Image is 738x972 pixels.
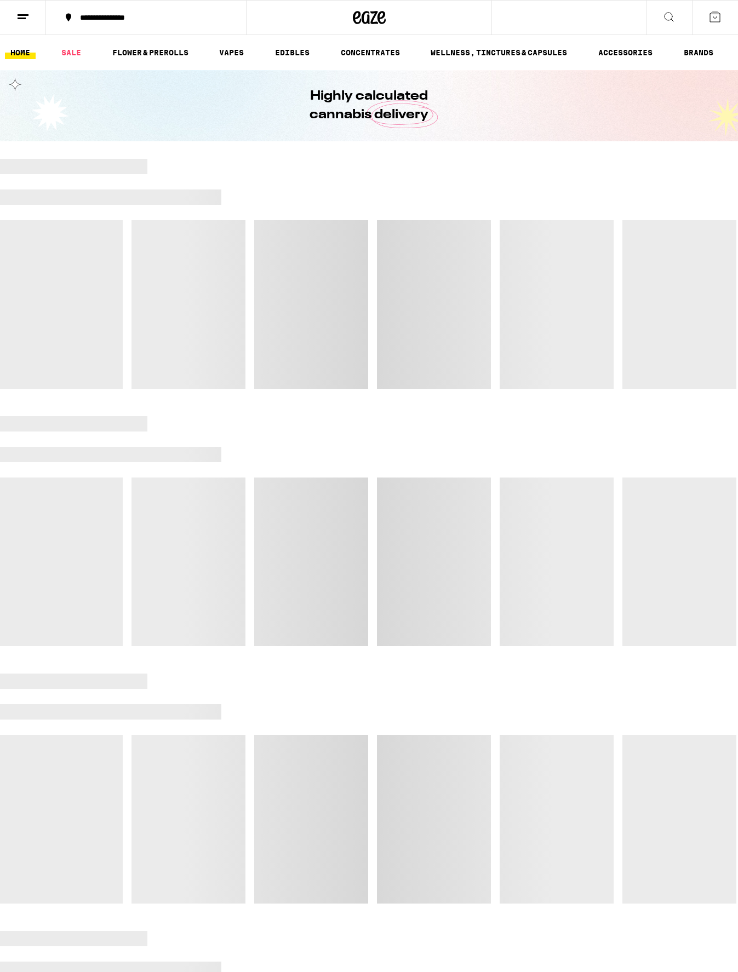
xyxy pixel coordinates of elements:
[335,46,405,59] a: CONCENTRATES
[270,46,315,59] a: EDIBLES
[678,46,719,59] a: BRANDS
[214,46,249,59] a: VAPES
[107,46,194,59] a: FLOWER & PREROLLS
[5,46,36,59] a: HOME
[56,46,87,59] a: SALE
[593,46,658,59] a: ACCESSORIES
[425,46,573,59] a: WELLNESS, TINCTURES & CAPSULES
[279,87,460,124] h1: Highly calculated cannabis delivery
